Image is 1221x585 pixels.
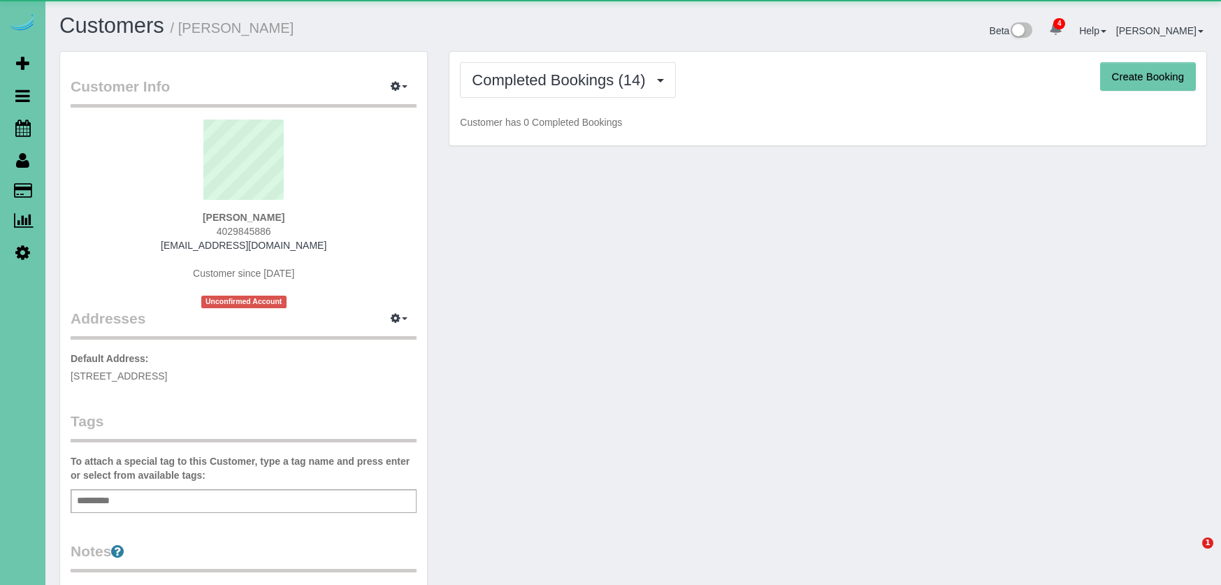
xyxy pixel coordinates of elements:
[990,25,1033,36] a: Beta
[460,62,675,98] button: Completed Bookings (14)
[59,13,164,38] a: Customers
[71,370,167,382] span: [STREET_ADDRESS]
[1116,25,1204,36] a: [PERSON_NAME]
[193,268,294,279] span: Customer since [DATE]
[1100,62,1196,92] button: Create Booking
[1053,18,1065,29] span: 4
[217,226,271,237] span: 4029845886
[71,411,417,442] legend: Tags
[460,115,1196,129] p: Customer has 0 Completed Bookings
[171,20,294,36] small: / [PERSON_NAME]
[203,212,284,223] strong: [PERSON_NAME]
[161,240,326,251] a: [EMAIL_ADDRESS][DOMAIN_NAME]
[71,454,417,482] label: To attach a special tag to this Customer, type a tag name and press enter or select from availabl...
[1042,14,1069,45] a: 4
[71,541,417,572] legend: Notes
[1079,25,1106,36] a: Help
[201,296,287,308] span: Unconfirmed Account
[472,71,652,89] span: Completed Bookings (14)
[71,352,149,366] label: Default Address:
[1173,537,1207,571] iframe: Intercom live chat
[8,14,36,34] img: Automaid Logo
[1202,537,1213,549] span: 1
[71,76,417,108] legend: Customer Info
[1009,22,1032,41] img: New interface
